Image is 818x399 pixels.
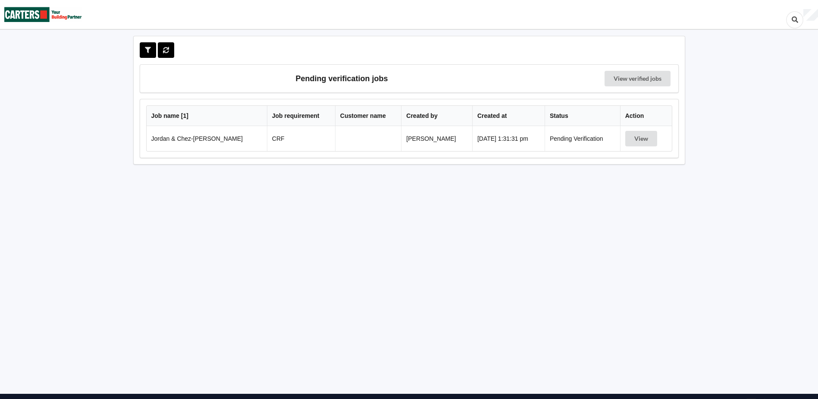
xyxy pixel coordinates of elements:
[625,131,657,146] button: View
[620,106,672,126] th: Action
[545,106,620,126] th: Status
[625,135,659,142] a: View
[605,71,671,86] a: View verified jobs
[267,126,335,151] td: CRF
[401,106,472,126] th: Created by
[4,0,82,28] img: Carters
[545,126,620,151] td: Pending Verification
[472,126,545,151] td: [DATE] 1:31:31 pm
[146,71,538,86] h3: Pending verification jobs
[472,106,545,126] th: Created at
[401,126,472,151] td: [PERSON_NAME]
[803,9,818,21] div: User Profile
[147,126,267,151] td: Jordan & Chez-[PERSON_NAME]
[147,106,267,126] th: Job name [ 1 ]
[335,106,401,126] th: Customer name
[267,106,335,126] th: Job requirement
